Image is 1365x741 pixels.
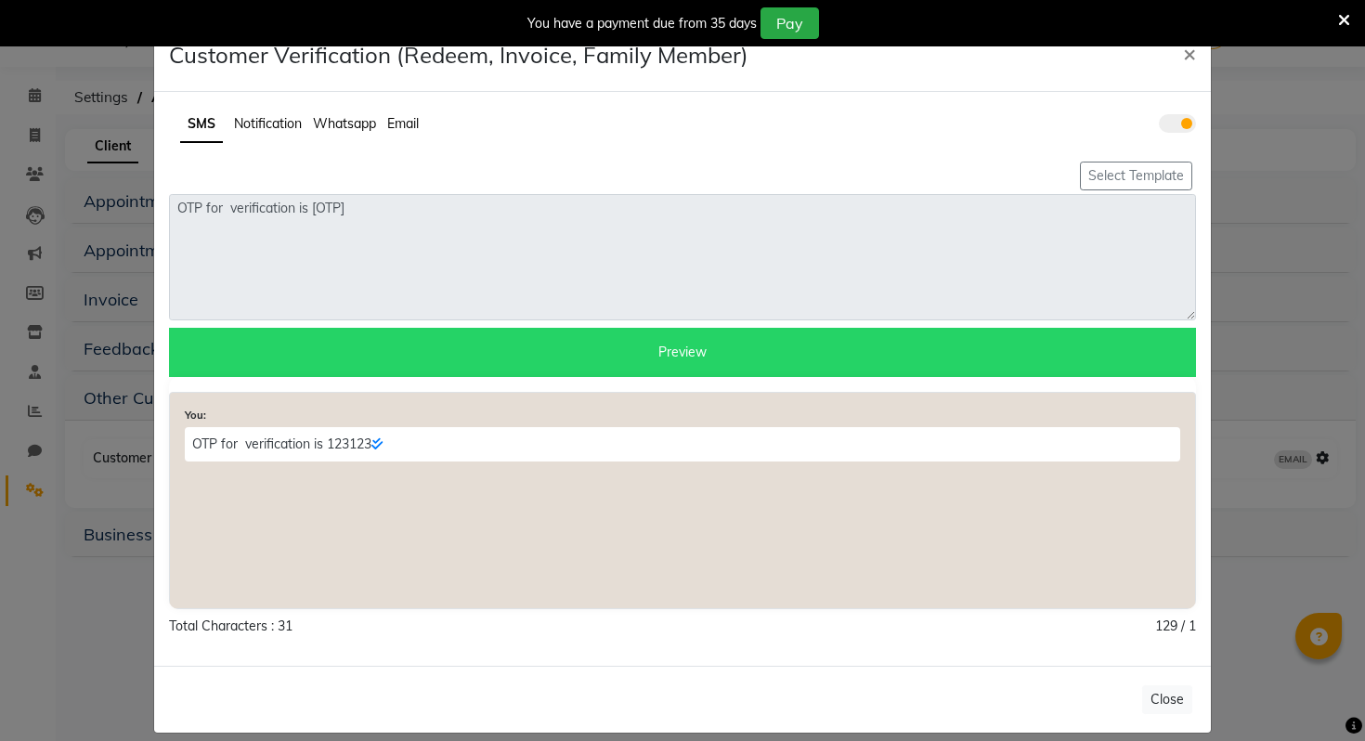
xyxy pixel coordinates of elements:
div: Preview [169,328,1196,377]
button: Close [1142,685,1192,714]
span: Email [387,115,419,132]
span: Notification [234,115,302,132]
button: Pay [760,7,819,39]
h4: Customer Verification (Redeem, Invoice, Family Member) [169,42,748,69]
span: SMS [188,115,215,132]
span: × [1183,39,1196,67]
button: Select Template [1080,162,1192,190]
p: OTP for verification is 123123 [185,427,1180,461]
strong: You: [185,409,206,422]
div: You have a payment due from 35 days [527,14,757,33]
div: 129 / 1 [1155,617,1196,636]
div: Total Characters : 31 [169,617,292,636]
button: × [1168,27,1211,79]
span: Whatsapp [313,115,376,132]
